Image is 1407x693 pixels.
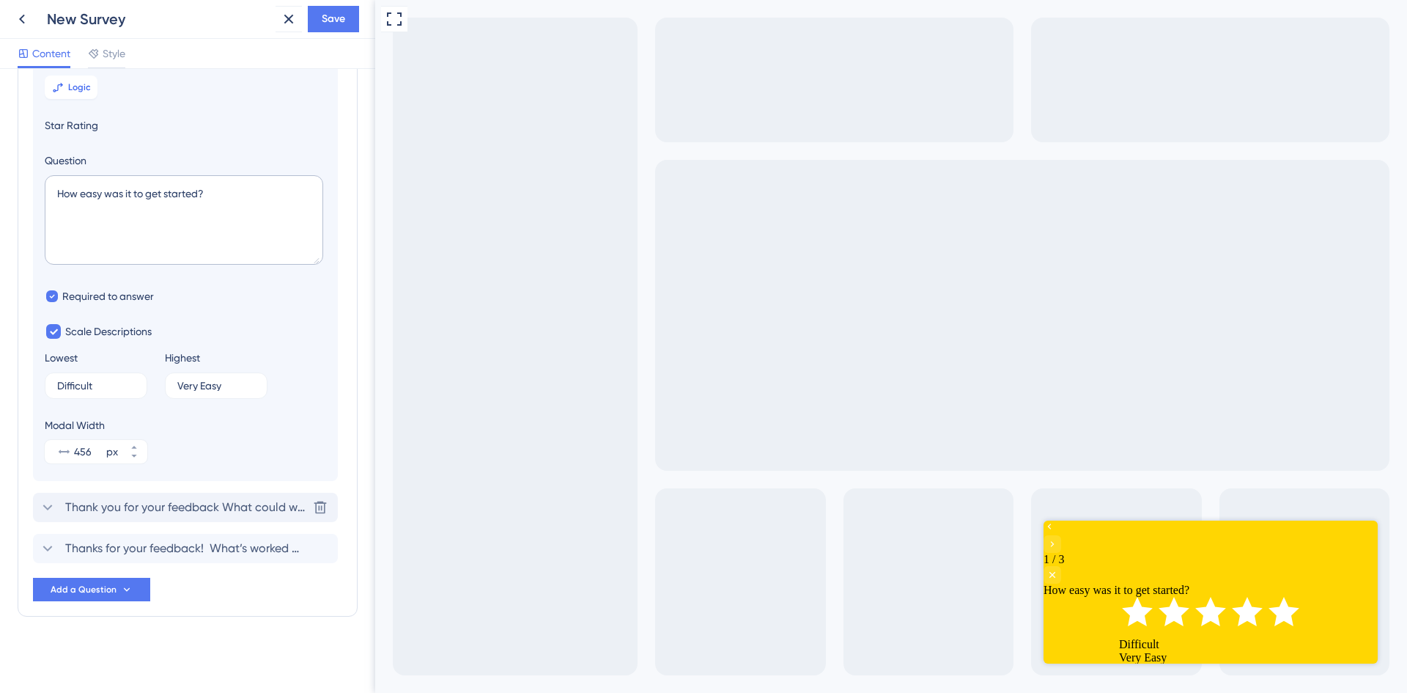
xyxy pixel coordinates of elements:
[62,287,154,305] span: Required to answer
[121,440,147,452] button: px
[45,417,147,434] div: Modal Width
[45,152,326,169] label: Question
[45,349,78,367] div: Lowest
[106,443,118,461] div: px
[51,584,117,595] span: Add a Question
[45,175,323,265] textarea: How easy was it to get started?
[668,521,1002,664] iframe: UserGuiding Survey
[45,76,97,99] button: Logic
[65,499,307,516] span: Thank you for your feedback What could we improve?
[65,323,152,340] span: Scale Descriptions
[322,10,345,28] span: Save
[121,452,147,463] button: px
[45,117,326,134] span: Star Rating
[68,81,91,93] span: Logic
[57,381,135,391] input: Type the value
[177,381,255,391] input: Type the value
[308,6,359,32] button: Save
[75,131,259,144] div: Very Easy
[47,9,270,29] div: New Survey
[33,578,150,601] button: Add a Question
[74,443,103,461] input: px
[65,540,307,557] span: Thanks for your feedback! What’s worked well for you?
[103,45,125,62] span: Style
[165,349,200,367] div: Highest
[32,45,70,62] span: Content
